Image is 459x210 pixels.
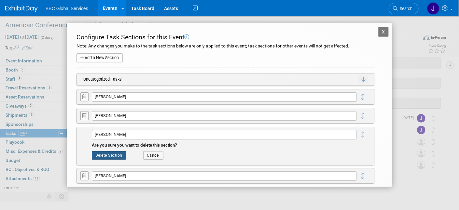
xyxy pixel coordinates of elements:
input: Enter section name [92,92,357,101]
i: Click and drag to reorder sections [358,129,368,140]
img: ExhibitDay [5,6,38,12]
i: Delete Section [82,113,87,118]
button: Delete Section [92,151,126,160]
input: Enter section name [92,130,357,139]
button: X [378,27,389,37]
img: Jennifer Benedict [427,2,439,15]
i: Move uncategorized tasks to the bottom [361,77,365,82]
i: Click and drag to reorder sections [358,170,368,181]
span: Search [397,6,412,11]
input: Enter section name [92,111,357,120]
i: Delete Section [82,94,87,99]
div: Configure Task Sections for this Event [76,33,374,42]
a: Search [389,3,419,14]
input: Enter section name [92,171,357,180]
div: Note: Any changes you make to the task sections below are only applied to this event; task sectio... [76,42,374,49]
button: Add a New Section [76,53,123,62]
i: Delete Section [82,173,87,178]
td: Uncategorized Tasks [80,75,358,84]
i: Click and drag to reorder sections [358,110,368,121]
button: Cancel [143,151,163,160]
i: Click and drag to reorder sections [358,91,368,102]
span: BBC Global Services [46,6,88,11]
div: Are you sure you want to delete this section? [92,140,357,148]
